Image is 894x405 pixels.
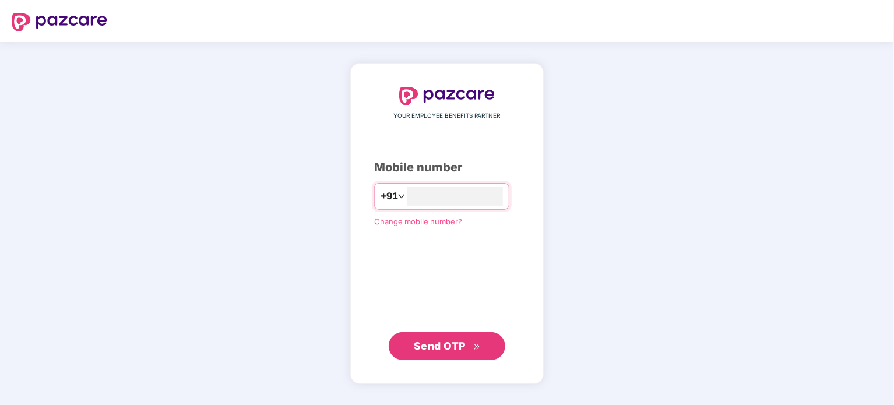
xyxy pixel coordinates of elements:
[389,332,505,360] button: Send OTPdouble-right
[394,111,501,121] span: YOUR EMPLOYEE BENEFITS PARTNER
[12,13,107,31] img: logo
[398,193,405,200] span: down
[374,159,520,177] div: Mobile number
[473,343,481,351] span: double-right
[381,189,398,203] span: +91
[414,340,466,352] span: Send OTP
[399,87,495,105] img: logo
[374,217,462,226] a: Change mobile number?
